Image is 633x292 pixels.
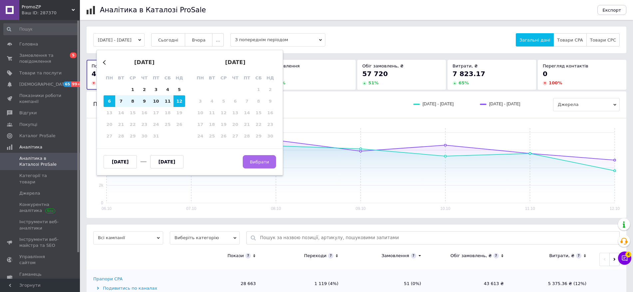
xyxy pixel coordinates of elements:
[22,4,72,10] span: PromoZP
[19,254,62,266] span: Управління сайтом
[139,119,150,130] div: Not available четвер, 23-є жовтня 2025 р.
[451,253,492,259] div: Обіг замовлень, ₴
[368,80,379,85] span: 51 %
[229,119,241,130] div: Not available четвер, 20-е листопада 2025 р.
[162,95,173,107] div: Choose субота, 11-е жовтня 2025 р.
[127,95,139,107] div: Choose середа, 8-е жовтня 2025 р.
[127,107,139,119] div: Not available середа, 15-е жовтня 2025 р.
[104,59,185,65] div: [DATE]
[218,72,229,84] div: ср
[162,84,173,95] div: Choose субота, 4-е жовтня 2025 р.
[253,84,264,95] div: Not available субота, 1-е листопада 2025 р.
[93,33,145,47] button: [DATE] - [DATE]
[250,159,269,164] span: Вибрати
[218,95,229,107] div: Not available середа, 5-е листопада 2025 р.
[139,107,150,119] div: Not available четвер, 16-е жовтня 2025 р.
[194,119,206,130] div: Not available понеділок, 17-е листопада 2025 р.
[241,95,253,107] div: Not available п’ятниця, 7-е листопада 2025 р.
[19,41,38,47] span: Головна
[92,70,117,78] span: 41 069
[162,107,173,119] div: Not available субота, 18-е жовтня 2025 р.
[304,253,326,259] div: Переходи
[453,63,478,68] span: Витрати, ₴
[19,93,62,105] span: Показники роботи компанії
[186,206,196,211] text: 07.10
[194,59,276,65] div: [DATE]
[102,206,112,211] text: 06.10
[19,70,62,76] span: Товари та послуги
[19,202,62,214] span: Конкурентна аналітика
[127,84,139,95] div: Choose середа, 1-е жовтня 2025 р.
[549,80,562,85] span: 100 %
[19,237,62,248] span: Інструменти веб-майстра та SEO
[229,130,241,142] div: Not available четвер, 27-е листопада 2025 р.
[218,107,229,119] div: Not available середа, 12-е листопада 2025 р.
[139,84,150,95] div: Choose четвер, 2-е жовтня 2025 р.
[618,251,631,265] button: Чат з покупцем4
[115,72,127,84] div: вт
[150,107,162,119] div: Not available п’ятниця, 17-е жовтня 2025 р.
[151,33,185,47] button: Сьогодні
[99,183,104,188] text: 2k
[440,206,450,211] text: 10.10
[162,119,173,130] div: Not available субота, 25-е жовтня 2025 р.
[173,95,185,107] div: Choose неділя, 12-е жовтня 2025 р.
[22,10,80,16] div: Ваш ID: 287370
[229,95,241,107] div: Not available четвер, 6-е листопада 2025 р.
[229,72,241,84] div: чт
[227,253,244,259] div: Покази
[603,8,621,13] span: Експорт
[241,72,253,84] div: пт
[253,95,264,107] div: Not available субота, 8-е листопада 2025 р.
[194,130,206,142] div: Not available понеділок, 24-е листопада 2025 р.
[173,84,185,95] div: Choose неділя, 5-е жовтня 2025 р.
[260,232,616,244] input: Пошук за назвою позиції, артикулу, пошуковими запитами
[206,95,218,107] div: Not available вівторок, 4-е листопада 2025 р.
[185,33,212,47] button: Вчора
[557,38,583,43] span: Товари CPA
[206,130,218,142] div: Not available вівторок, 25-е листопада 2025 р.
[382,253,409,259] div: Замовлення
[104,119,115,130] div: Not available понеділок, 20-е жовтня 2025 р.
[150,119,162,130] div: Not available п’ятниця, 24-е жовтня 2025 р.
[100,6,206,14] h1: Аналітика в Каталозі ProSale
[241,107,253,119] div: Not available п’ятниця, 14-е листопада 2025 р.
[19,110,37,116] span: Відгуки
[103,60,108,65] button: Previous Month
[93,285,178,291] div: Подивитись по каналах
[3,23,79,35] input: Пошук
[218,130,229,142] div: Not available середа, 26-е листопада 2025 р.
[264,130,276,142] div: Not available неділя, 30-е листопада 2025 р.
[150,72,162,84] div: пт
[139,95,150,107] div: Choose четвер, 9-е жовтня 2025 р.
[127,119,139,130] div: Not available середа, 22-е жовтня 2025 р.
[253,119,264,130] div: Not available субота, 22-е листопада 2025 р.
[92,63,108,68] span: Покази
[549,253,574,259] div: Витрати, ₴
[173,72,185,84] div: нд
[610,206,620,211] text: 12.10
[93,276,123,282] div: Прапори CPA
[162,72,173,84] div: сб
[264,72,276,84] div: нд
[271,206,281,211] text: 08.10
[104,72,115,84] div: пн
[104,130,115,142] div: Not available понеділок, 27-е жовтня 2025 р.
[553,33,586,47] button: Товари CPA
[150,95,162,107] div: Choose п’ятниця, 10-е жовтня 2025 р.
[139,72,150,84] div: чт
[19,81,69,87] span: [DEMOGRAPHIC_DATA]
[586,33,620,47] button: Товари CPC
[170,231,240,244] span: Виберіть категорію
[590,38,616,43] span: Товари CPC
[243,155,276,168] button: Вибрати
[218,119,229,130] div: Not available середа, 19-е листопада 2025 р.
[194,72,206,84] div: пн
[525,206,535,211] text: 11.10
[104,84,185,142] div: month 2025-10
[19,144,42,150] span: Аналітика
[19,190,40,196] span: Джерела
[150,130,162,142] div: Not available п’ятниця, 31-е жовтня 2025 р.
[362,63,404,68] span: Обіг замовлень, ₴
[264,95,276,107] div: Not available неділя, 9-е листопада 2025 р.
